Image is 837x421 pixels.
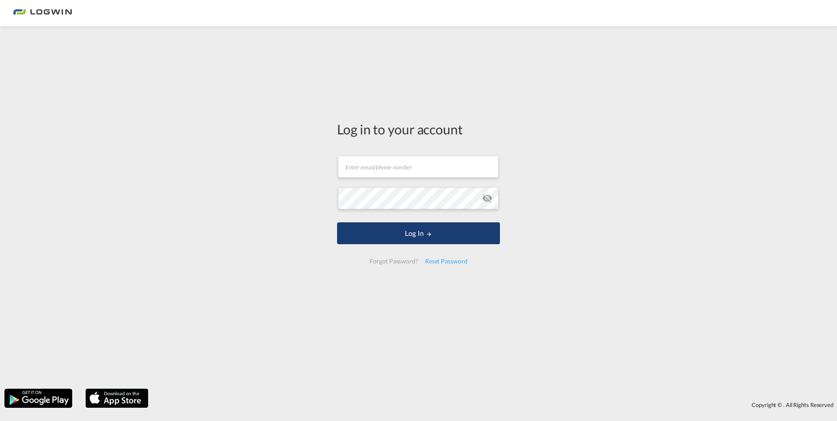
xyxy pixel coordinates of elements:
input: Enter email/phone number [338,156,499,178]
img: bc73a0e0d8c111efacd525e4c8ad7d32.png [13,4,72,23]
md-icon: icon-eye-off [482,193,492,203]
img: apple.png [84,388,149,409]
button: LOGIN [337,222,500,244]
div: Forgot Password? [366,253,421,269]
div: Log in to your account [337,120,500,138]
div: Copyright © . All Rights Reserved [153,397,837,412]
div: Reset Password [422,253,471,269]
img: google.png [4,388,73,409]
